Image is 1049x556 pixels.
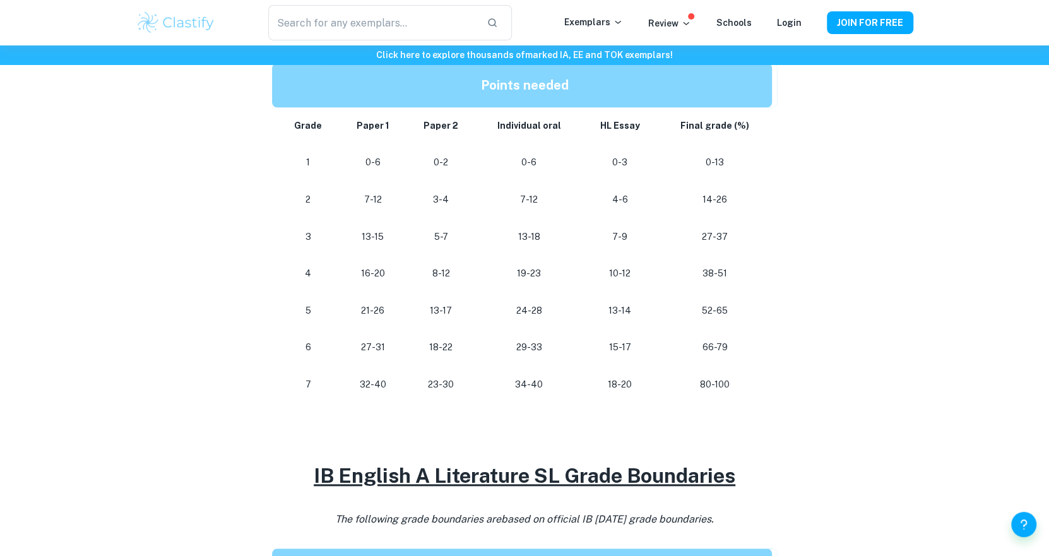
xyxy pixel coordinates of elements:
h6: Click here to explore thousands of marked IA, EE and TOK exemplars ! [3,48,1046,62]
p: 0-13 [668,154,762,171]
strong: Paper 2 [424,121,458,131]
button: JOIN FOR FREE [827,11,913,34]
p: 5-7 [417,228,466,245]
p: 5 [287,302,329,319]
p: 0-3 [592,154,648,171]
a: Schools [716,18,752,28]
u: IB English A Literature SL Grade Boundaries [314,464,735,487]
p: Exemplars [564,15,623,29]
p: 80-100 [668,376,762,393]
p: 4 [287,265,329,282]
p: 34-40 [486,376,572,393]
p: 18-22 [417,339,466,356]
strong: Paper 1 [356,121,389,131]
strong: Final grade (%) [680,121,749,131]
p: 16-20 [349,265,396,282]
p: 1 [287,154,329,171]
p: 29-33 [486,339,572,356]
p: 32-40 [349,376,396,393]
p: 13-17 [417,302,466,319]
p: 14-26 [668,191,762,208]
p: 0-6 [486,154,572,171]
p: 66-79 [668,339,762,356]
i: The following grade boundaries are [335,513,714,525]
span: based on official IB [DATE] grade boundaries. [501,513,714,525]
p: 52-65 [668,302,762,319]
p: 15-17 [592,339,648,356]
p: 24-28 [486,302,572,319]
button: Help and Feedback [1011,512,1036,537]
p: 2 [287,191,329,208]
p: 13-15 [349,228,396,245]
p: 23-30 [417,376,466,393]
p: 10-12 [592,265,648,282]
p: 27-31 [349,339,396,356]
strong: Grade [294,121,322,131]
p: 18-20 [592,376,648,393]
p: 13-18 [486,228,572,245]
p: 38-51 [668,265,762,282]
p: 7-12 [349,191,396,208]
strong: Individual oral [497,121,560,131]
p: 7-12 [486,191,572,208]
p: 3-4 [417,191,466,208]
p: 13-14 [592,302,648,319]
p: 8-12 [417,265,466,282]
p: 21-26 [349,302,396,319]
p: 6 [287,339,329,356]
p: 3 [287,228,329,245]
input: Search for any exemplars... [268,5,477,40]
p: 19-23 [486,265,572,282]
p: 27-37 [668,228,762,245]
p: 0-2 [417,154,466,171]
p: 7-9 [592,228,648,245]
a: Login [777,18,802,28]
p: Review [648,16,691,30]
p: 4-6 [592,191,648,208]
p: 7 [287,376,329,393]
p: 0-6 [349,154,396,171]
strong: Points needed [481,78,569,93]
strong: HL Essay [600,121,640,131]
img: Clastify logo [136,10,216,35]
